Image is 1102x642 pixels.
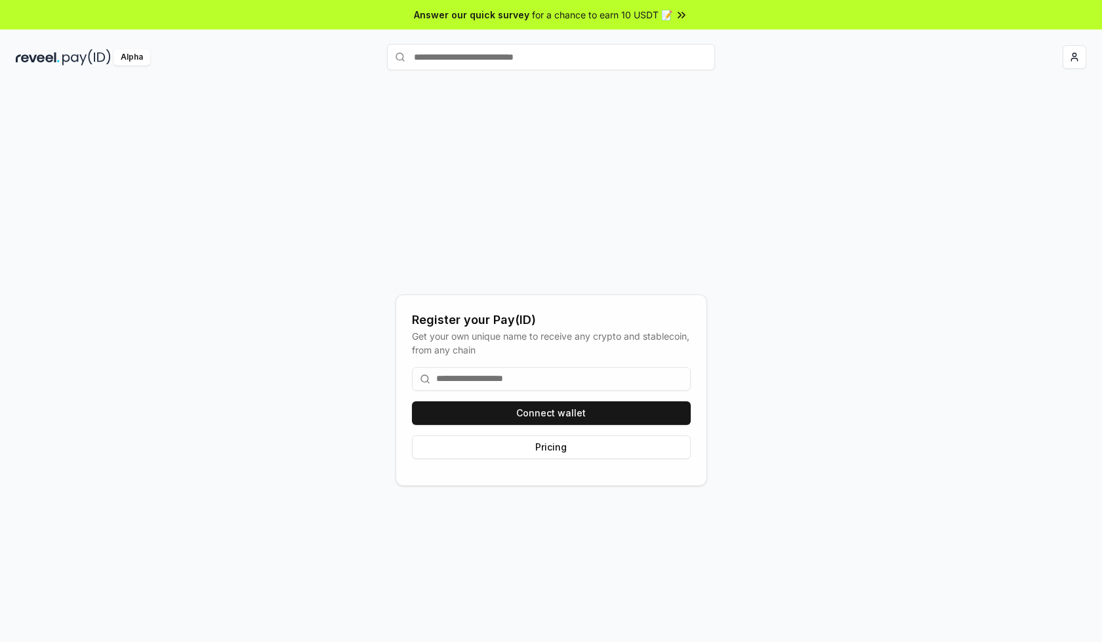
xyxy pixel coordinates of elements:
[414,8,529,22] span: Answer our quick survey
[62,49,111,66] img: pay_id
[412,401,691,425] button: Connect wallet
[113,49,150,66] div: Alpha
[412,329,691,357] div: Get your own unique name to receive any crypto and stablecoin, from any chain
[16,49,60,66] img: reveel_dark
[532,8,672,22] span: for a chance to earn 10 USDT 📝
[412,435,691,459] button: Pricing
[412,311,691,329] div: Register your Pay(ID)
